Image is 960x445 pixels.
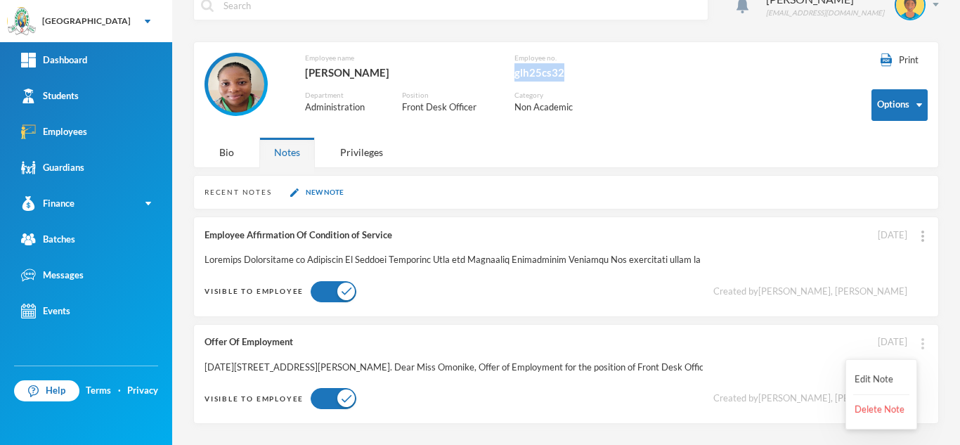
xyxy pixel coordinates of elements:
[514,53,626,63] div: Employee no.
[21,232,75,247] div: Batches
[713,285,907,299] div: Created by [PERSON_NAME], [PERSON_NAME]
[127,384,158,398] a: Privacy
[86,384,111,398] a: Terms
[42,15,131,27] div: [GEOGRAPHIC_DATA]
[21,268,84,283] div: Messages
[259,137,315,167] div: Notes
[305,63,493,82] div: [PERSON_NAME]
[21,53,87,67] div: Dashboard
[21,304,70,318] div: Events
[853,367,909,392] button: Edit Note
[205,228,703,243] div: Employee Affirmation Of Condition of Service
[878,228,907,243] div: [DATE]
[766,8,884,18] div: [EMAIL_ADDRESS][DOMAIN_NAME]
[205,253,703,267] div: Loremips Dolorsitame co Adipiscin El Seddoei Temporinc Utla etd Magnaaliq Enimadminim Veniamqu No...
[205,361,703,375] div: [DATE][STREET_ADDRESS][PERSON_NAME]. Dear Miss Omonike, Offer of Employment for the position of F...
[14,380,79,401] a: Help
[514,90,589,101] div: Category
[871,89,928,121] button: Options
[713,392,907,406] div: Created by [PERSON_NAME], [PERSON_NAME]
[325,137,398,167] div: Privileges
[853,397,909,423] button: Delete Note
[8,8,36,36] img: logo
[208,56,264,112] img: EMPLOYEE
[205,287,304,295] span: Visible to employee
[921,338,924,349] img: ...
[305,90,381,101] div: Department
[118,384,121,398] div: ·
[205,394,304,403] span: Visible to employee
[305,53,493,63] div: Employee name
[286,186,348,198] button: New Note
[402,101,493,115] div: Front Desk Officer
[21,196,74,211] div: Finance
[921,231,924,242] img: ...
[402,90,493,101] div: Position
[21,160,84,175] div: Guardians
[21,124,87,139] div: Employees
[514,101,589,115] div: Non Academic
[305,101,381,115] div: Administration
[878,335,907,349] div: [DATE]
[21,89,79,103] div: Students
[514,63,626,82] div: glh25cs32
[205,187,272,198] div: Recent Notes
[205,137,249,167] div: Bio
[871,53,928,68] button: Print
[205,335,703,349] div: Offer Of Employment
